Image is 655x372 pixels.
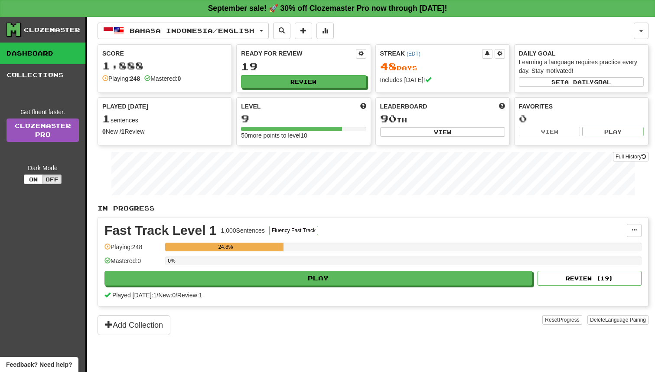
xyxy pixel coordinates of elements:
div: Streak [380,49,482,58]
div: Playing: [102,74,140,83]
strong: 248 [130,75,140,82]
p: In Progress [98,204,648,213]
strong: 1 [121,128,125,135]
div: 24.8% [168,243,283,251]
span: Bahasa Indonesia / English [130,27,254,34]
div: 1,000 Sentences [221,226,265,235]
div: 9 [241,113,366,124]
div: Day s [380,61,505,72]
button: Seta dailygoal [519,77,644,87]
span: 48 [380,60,397,72]
button: Fluency Fast Track [269,226,318,235]
a: ClozemasterPro [7,119,79,142]
button: Review [241,75,366,88]
button: Review (19) [538,271,642,286]
strong: September sale! 🚀 30% off Clozemaster Pro now through [DATE]! [208,4,447,13]
div: th [380,113,505,125]
div: 19 [241,61,366,72]
button: Play [582,127,644,136]
button: Add Collection [98,315,170,335]
button: Add sentence to collection [295,23,312,39]
button: Play [104,271,532,286]
div: Dark Mode [7,164,79,172]
div: Favorites [519,102,644,111]
strong: 0 [102,128,106,135]
strong: 0 [177,75,181,82]
span: Progress [559,317,580,323]
div: Clozemaster [24,26,80,34]
span: This week in points, UTC [499,102,505,111]
span: Played [DATE]: 1 [112,292,156,299]
div: Learning a language requires practice every day. Stay motivated! [519,58,644,75]
div: New / Review [102,127,227,136]
button: ResetProgress [542,315,582,325]
span: Level [241,102,261,111]
div: 1,888 [102,60,227,71]
span: Language Pairing [605,317,646,323]
button: DeleteLanguage Pairing [587,315,648,325]
span: 1 [102,112,111,125]
span: Review: 1 [177,292,202,299]
div: Get fluent faster. [7,108,79,116]
div: Includes [DATE]! [380,76,505,84]
span: Leaderboard [380,102,427,111]
div: Daily Goal [519,49,644,58]
span: a daily [564,79,594,85]
div: Ready for Review [241,49,355,58]
div: Mastered: 0 [104,257,161,271]
div: Fast Track Level 1 [104,224,217,237]
button: Search sentences [273,23,290,39]
span: New: 0 [158,292,176,299]
span: / [156,292,158,299]
div: sentences [102,113,227,125]
button: On [24,174,43,184]
span: Open feedback widget [6,360,72,369]
button: Bahasa Indonesia/English [98,23,269,39]
div: Mastered: [144,74,181,83]
span: Score more points to level up [360,102,366,111]
span: / [176,292,177,299]
span: Played [DATE] [102,102,148,111]
div: Score [102,49,227,58]
div: Playing: 248 [104,243,161,257]
button: Full History [613,152,648,161]
button: View [519,127,580,136]
div: 0 [519,113,644,124]
a: (EDT) [407,51,420,57]
button: Off [42,174,62,184]
button: More stats [316,23,334,39]
div: 50 more points to level 10 [241,131,366,140]
span: 90 [380,112,397,125]
button: View [380,127,505,137]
